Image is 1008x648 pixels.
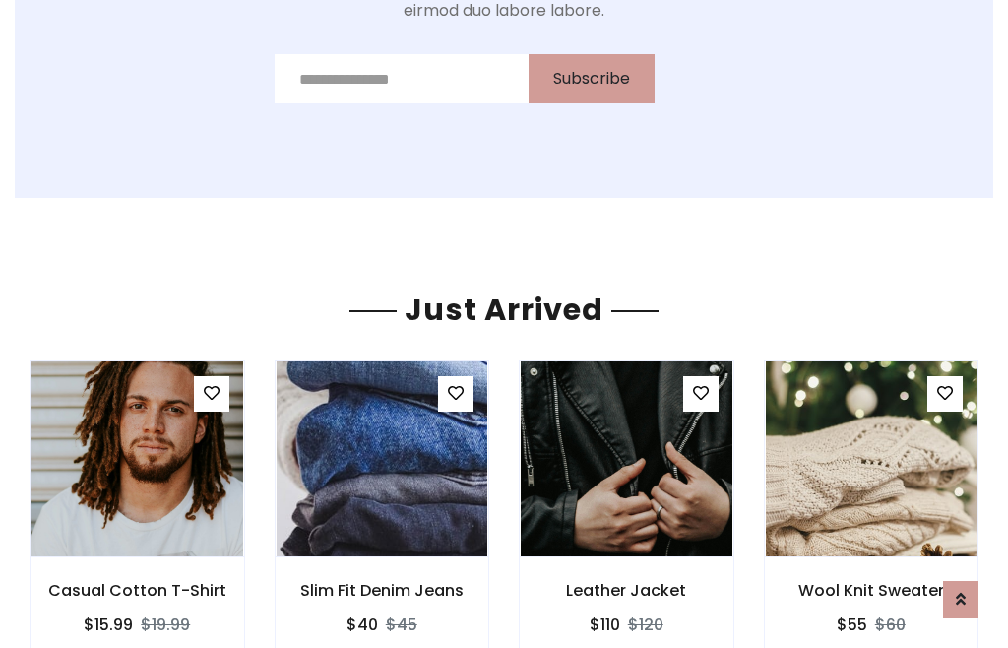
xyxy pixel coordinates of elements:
h6: $15.99 [84,616,133,634]
h6: Slim Fit Denim Jeans [276,581,489,600]
h6: Casual Cotton T-Shirt [31,581,244,600]
del: $60 [875,614,906,636]
h6: Wool Knit Sweater [765,581,978,600]
h6: $40 [346,616,378,634]
del: $120 [628,614,663,636]
h6: $110 [590,616,620,634]
del: $19.99 [141,614,190,636]
button: Subscribe [529,54,655,103]
del: $45 [386,614,417,636]
h6: Leather Jacket [520,581,733,600]
span: Just Arrived [397,289,611,331]
h6: $55 [837,616,867,634]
